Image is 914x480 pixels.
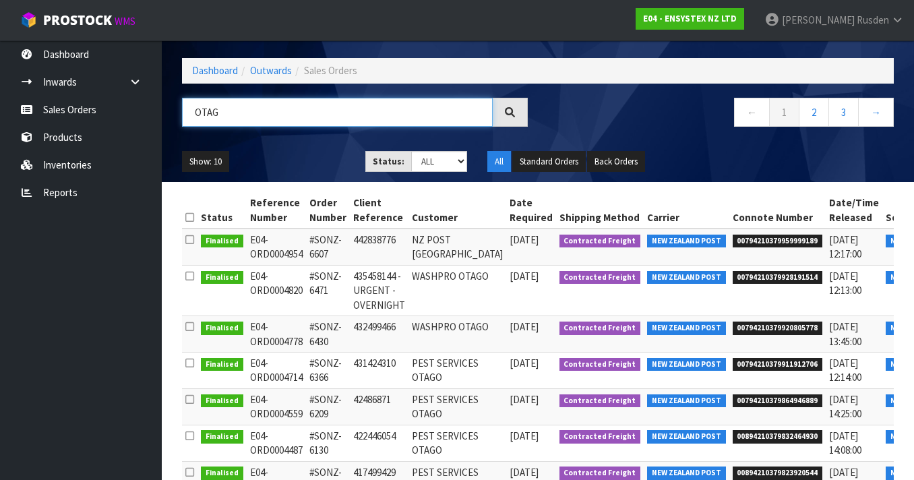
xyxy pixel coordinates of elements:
span: Contracted Freight [559,271,641,284]
td: #SONZ-6607 [306,229,350,265]
span: Contracted Freight [559,358,641,371]
img: cube-alt.png [20,11,37,28]
span: Finalised [201,271,243,284]
th: Connote Number [729,192,826,229]
span: Contracted Freight [559,430,641,444]
span: [DATE] [510,466,539,479]
th: Order Number [306,192,350,229]
span: Finalised [201,235,243,248]
span: Contracted Freight [559,467,641,480]
td: 42486871 [350,388,408,425]
span: 00794210379911912706 [733,358,823,371]
td: 431424310 [350,352,408,388]
td: E04-ORD0004714 [247,352,306,388]
td: 442838776 [350,229,408,265]
td: E04-ORD0004487 [247,425,306,461]
small: WMS [115,15,135,28]
th: Customer [408,192,506,229]
span: Finalised [201,467,243,480]
td: #SONZ-6430 [306,316,350,353]
span: Contracted Freight [559,394,641,408]
strong: E04 - ENSYSTEX NZ LTD [643,13,737,24]
button: Standard Orders [512,151,586,173]
span: [DATE] [510,233,539,246]
span: Finalised [201,322,243,335]
td: 432499466 [350,316,408,353]
th: Shipping Method [556,192,644,229]
span: Contracted Freight [559,322,641,335]
td: PEST SERVICES OTAGO [408,352,506,388]
td: #SONZ-6366 [306,352,350,388]
th: Status [197,192,247,229]
td: NZ POST [GEOGRAPHIC_DATA] [408,229,506,265]
a: 2 [799,98,829,127]
a: 3 [828,98,859,127]
span: NEW ZEALAND POST [647,322,726,335]
span: NEW ZEALAND POST [647,430,726,444]
span: NEW ZEALAND POST [647,467,726,480]
span: [PERSON_NAME] [782,13,855,26]
strong: Status: [373,156,404,167]
span: NEW ZEALAND POST [647,358,726,371]
span: [DATE] [510,357,539,369]
nav: Page navigation [548,98,894,131]
span: Finalised [201,430,243,444]
td: E04-ORD0004778 [247,316,306,353]
td: WASHPRO OTAGO [408,265,506,316]
td: 435458144 - URGENT - OVERNIGHT [350,265,408,316]
span: NEW ZEALAND POST [647,271,726,284]
td: 422446054 [350,425,408,461]
a: → [858,98,894,127]
span: Contracted Freight [559,235,641,248]
th: Date Required [506,192,556,229]
span: [DATE] 14:25:00 [829,393,861,420]
th: Client Reference [350,192,408,229]
span: 00894210379832464930 [733,430,823,444]
td: WASHPRO OTAGO [408,316,506,353]
td: PEST SERVICES OTAGO [408,388,506,425]
td: #SONZ-6471 [306,265,350,316]
td: E04-ORD0004820 [247,265,306,316]
span: Finalised [201,358,243,371]
td: #SONZ-6209 [306,388,350,425]
span: ProStock [43,11,112,29]
span: Finalised [201,394,243,408]
td: PEST SERVICES OTAGO [408,425,506,461]
button: Show: 10 [182,151,229,173]
td: E04-ORD0004954 [247,229,306,265]
span: Sales Orders [304,64,357,77]
a: Outwards [250,64,292,77]
span: [DATE] 12:17:00 [829,233,861,260]
span: 00794210379864946889 [733,394,823,408]
span: NEW ZEALAND POST [647,394,726,408]
a: Dashboard [192,64,238,77]
th: Carrier [644,192,729,229]
span: [DATE] [510,320,539,333]
span: [DATE] [510,429,539,442]
a: 1 [769,98,799,127]
td: #SONZ-6130 [306,425,350,461]
span: [DATE] [510,393,539,406]
a: ← [734,98,770,127]
th: Reference Number [247,192,306,229]
span: 00894210379823920544 [733,467,823,480]
input: Search sales orders [182,98,493,127]
span: [DATE] 14:08:00 [829,429,861,456]
span: 00794210379959999189 [733,235,823,248]
span: 00794210379928191514 [733,271,823,284]
span: [DATE] 12:13:00 [829,270,861,297]
span: [DATE] [510,270,539,282]
button: Back Orders [587,151,645,173]
span: 00794210379920805778 [733,322,823,335]
th: Date/Time Released [826,192,882,229]
span: [DATE] 13:45:00 [829,320,861,347]
span: [DATE] 12:14:00 [829,357,861,384]
button: All [487,151,511,173]
span: NEW ZEALAND POST [647,235,726,248]
td: E04-ORD0004559 [247,388,306,425]
span: Rusden [857,13,889,26]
